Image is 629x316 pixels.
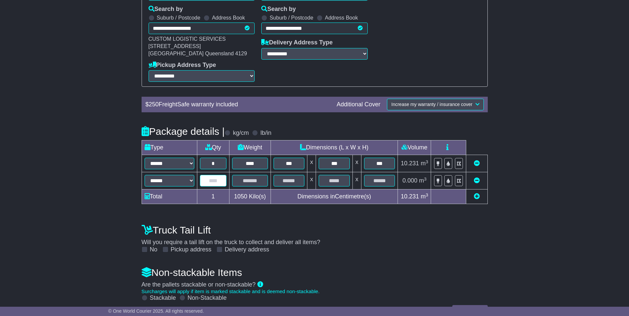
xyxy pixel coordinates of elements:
label: Address Book [212,15,245,21]
label: Address Book [325,15,358,21]
sup: 3 [426,159,428,164]
span: m [421,193,428,200]
td: x [307,172,316,189]
td: Type [142,140,197,155]
td: Kilo(s) [229,189,271,204]
span: Are the pallets stackable or non-stackable? [142,281,256,288]
span: 10.231 [401,160,419,167]
label: lb/in [260,130,271,137]
span: m [419,177,427,184]
div: $ FreightSafe warranty included [142,101,334,108]
span: 250 [149,101,159,108]
td: x [352,155,361,172]
h4: Truck Tail Lift [142,225,488,236]
label: Non-Stackable [188,294,227,302]
td: 1 [197,189,229,204]
span: 1050 [234,193,247,200]
label: Suburb / Postcode [157,15,201,21]
td: Dimensions (L x W x H) [271,140,398,155]
h4: Package details | [142,126,225,137]
td: Volume [398,140,431,155]
a: Remove this item [474,160,480,167]
span: CUSTOM LOGISTIC SERVICES [149,36,226,42]
td: x [307,155,316,172]
span: © One World Courier 2025. All rights reserved. [108,308,204,314]
span: 10.231 [401,193,419,200]
div: Additional Cover [333,101,384,108]
label: No [150,246,157,253]
a: Remove this item [474,177,480,184]
label: Search by [149,6,183,13]
td: Qty [197,140,229,155]
td: Total [142,189,197,204]
h4: Non-stackable Items [142,267,488,278]
span: m [421,160,428,167]
label: Pickup Address Type [149,62,216,69]
button: Increase my warranty / insurance cover [387,99,483,110]
span: [GEOGRAPHIC_DATA] Queensland 4129 [149,51,247,56]
div: Surcharges will apply if item is marked stackable and is deemed non-stackable. [142,289,488,294]
sup: 3 [426,192,428,197]
sup: 3 [424,177,427,182]
td: Dimensions in Centimetre(s) [271,189,398,204]
span: [STREET_ADDRESS] [149,43,201,49]
td: x [352,172,361,189]
label: kg/cm [233,130,249,137]
label: Suburb / Postcode [270,15,313,21]
label: Search by [261,6,296,13]
td: Weight [229,140,271,155]
label: Stackable [150,294,176,302]
span: 0.000 [403,177,417,184]
a: Add new item [474,193,480,200]
label: Delivery address [225,246,269,253]
label: Pickup address [171,246,212,253]
div: Will you require a tail lift on the truck to collect and deliver all items? [138,221,491,253]
span: Increase my warranty / insurance cover [391,102,472,107]
label: Delivery Address Type [261,39,333,46]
